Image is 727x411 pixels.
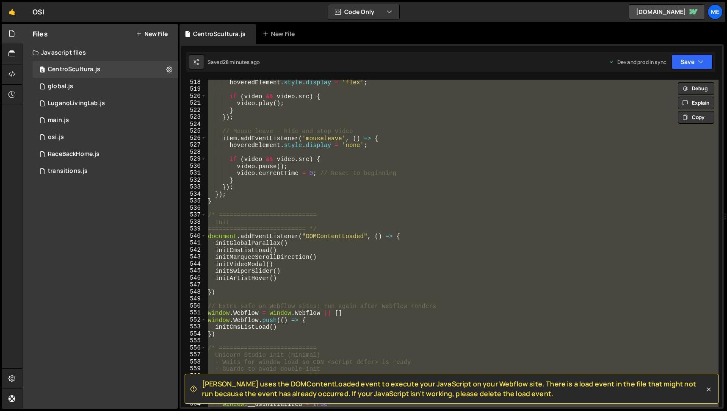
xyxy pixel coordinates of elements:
[181,386,206,394] div: 562
[181,205,206,212] div: 536
[708,4,723,19] a: Me
[181,400,206,408] div: 564
[181,351,206,358] div: 557
[181,289,206,296] div: 548
[263,30,298,38] div: New File
[181,149,206,156] div: 528
[181,169,206,177] div: 531
[629,4,705,19] a: [DOMAIN_NAME]
[181,358,206,366] div: 558
[181,295,206,303] div: 549
[33,29,48,39] h2: Files
[181,247,206,254] div: 542
[181,267,206,275] div: 545
[181,135,206,142] div: 526
[33,112,178,129] div: 13341/38761.js
[678,97,714,109] button: Explain
[207,58,260,66] div: Saved
[193,30,246,38] div: CentroScultura.js
[181,197,206,205] div: 535
[328,4,399,19] button: Code Only
[181,177,206,184] div: 532
[181,323,206,330] div: 553
[181,79,206,86] div: 518
[678,82,714,95] button: Debug
[181,183,206,191] div: 533
[181,163,206,170] div: 530
[48,117,69,124] div: main.js
[223,58,260,66] div: 28 minutes ago
[33,61,178,78] div: 13341/48262.js
[33,129,178,146] div: 13341/44702.js
[48,66,100,73] div: CentroScultura.js
[181,128,206,135] div: 525
[40,67,45,74] span: 0
[672,54,713,69] button: Save
[33,7,44,17] div: OSI
[136,31,168,37] button: New File
[181,107,206,114] div: 522
[181,233,206,240] div: 540
[181,337,206,344] div: 555
[181,142,206,149] div: 527
[181,365,206,372] div: 559
[48,150,100,158] div: RaceBackHome.js
[33,146,178,163] div: 13341/42117.js
[181,261,206,268] div: 544
[181,121,206,128] div: 524
[181,239,206,247] div: 541
[181,379,206,386] div: 561
[181,330,206,338] div: 554
[22,44,178,61] div: Javascript files
[181,86,206,93] div: 519
[2,2,22,22] a: 🤙
[181,219,206,226] div: 538
[181,100,206,107] div: 521
[181,344,206,352] div: 556
[181,93,206,100] div: 520
[33,95,178,112] div: 13341/42528.js
[181,114,206,121] div: 523
[678,111,714,124] button: Copy
[33,163,178,180] div: 13341/38831.js
[33,78,178,95] div: 13341/33269.js
[181,393,206,400] div: 563
[181,211,206,219] div: 537
[181,225,206,233] div: 539
[181,253,206,261] div: 543
[48,83,73,90] div: global.js
[181,156,206,163] div: 529
[181,281,206,289] div: 547
[48,100,105,107] div: LuganoLivingLab.js
[202,379,705,398] span: [PERSON_NAME] uses the DOMContentLoaded event to execute your JavaScript on your Webflow site. Th...
[181,303,206,310] div: 550
[181,372,206,380] div: 560
[181,191,206,198] div: 534
[609,58,666,66] div: Dev and prod in sync
[181,309,206,317] div: 551
[181,317,206,324] div: 552
[181,275,206,282] div: 546
[48,167,88,175] div: transitions.js
[48,133,64,141] div: osi.js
